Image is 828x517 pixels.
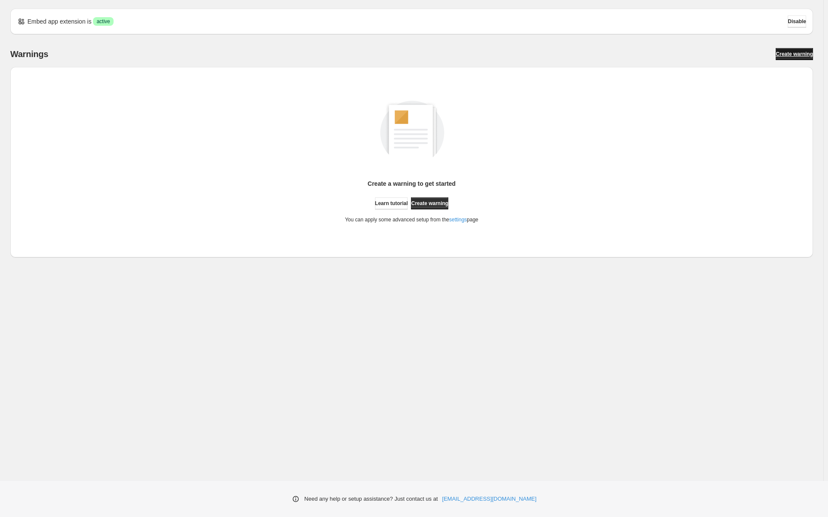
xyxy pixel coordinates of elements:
span: Create warning [776,51,813,57]
span: active [96,18,110,25]
h2: Warnings [10,49,48,59]
a: [EMAIL_ADDRESS][DOMAIN_NAME] [442,495,537,503]
p: You can apply some advanced setup from the page [345,216,478,223]
button: Disable [788,15,806,27]
a: Learn tutorial [375,197,408,209]
span: Learn tutorial [375,200,408,207]
p: Create a warning to get started [368,179,456,188]
span: Create warning [411,200,448,207]
a: Create warning [411,197,448,209]
span: Disable [788,18,806,25]
a: settings [449,217,467,223]
p: Embed app extension is [27,17,91,26]
a: Create warning [776,48,813,60]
